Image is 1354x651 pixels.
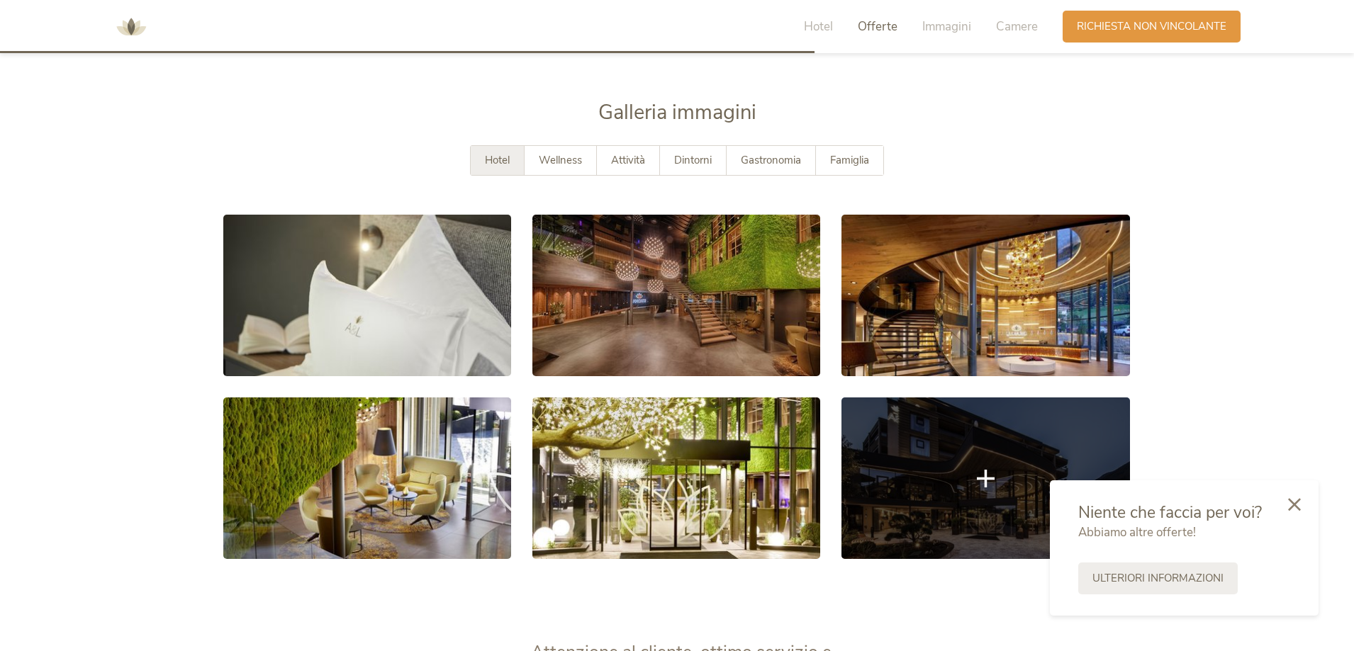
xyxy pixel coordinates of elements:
[741,153,801,167] span: Gastronomia
[1078,502,1262,523] span: Niente che faccia per voi?
[922,18,971,35] span: Immagini
[1092,571,1224,586] span: Ulteriori informazioni
[485,153,510,167] span: Hotel
[1078,524,1196,540] span: Abbiamo altre offerte!
[1078,562,1238,594] a: Ulteriori informazioni
[110,6,152,48] img: AMONTI & LUNARIS Wellnessresort
[110,21,152,31] a: AMONTI & LUNARIS Wellnessresort
[996,18,1038,35] span: Camere
[674,153,712,167] span: Dintorni
[539,153,582,167] span: Wellness
[858,18,897,35] span: Offerte
[830,153,869,167] span: Famiglia
[1077,19,1226,34] span: Richiesta non vincolante
[611,153,645,167] span: Attività
[804,18,833,35] span: Hotel
[598,98,756,126] span: Galleria immagini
